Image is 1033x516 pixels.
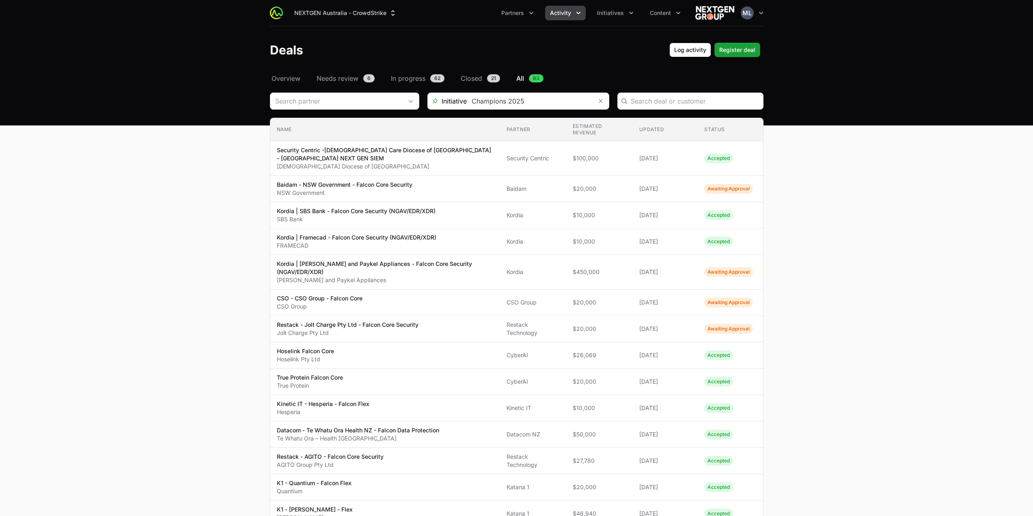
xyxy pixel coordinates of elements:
a: Overview [270,73,302,83]
p: True Protein [277,382,343,390]
div: Open [403,93,419,109]
p: Baidam - NSW Government - Falcon Core Security [277,181,412,189]
h1: Deals [270,43,303,57]
span: [DATE] [639,237,691,246]
button: Activity [545,6,586,20]
span: Katana 1 [507,483,560,491]
button: Partners [496,6,539,20]
button: Initiatives [592,6,638,20]
p: Quantium [277,487,352,495]
span: $20,000 [573,378,627,386]
p: Hoselink Pty Ltd [277,355,334,363]
span: Content [650,9,671,17]
p: [PERSON_NAME] and Paykel Appliances [277,276,494,284]
span: 83 [529,74,543,82]
span: Kordia [507,211,560,219]
span: [DATE] [639,185,691,193]
th: Name [270,118,500,141]
p: Restack - AGITO - Falcon Core Security [277,453,384,461]
p: Kinetic IT - Hesperia - Falcon Flex [277,400,369,408]
p: SBS Bank [277,215,436,223]
span: $10,000 [573,211,627,219]
span: [DATE] [639,298,691,307]
span: Kordia [507,268,560,276]
span: [DATE] [639,430,691,438]
img: NEXTGEN Australia [695,5,734,21]
span: [DATE] [639,211,691,219]
p: True Protein Falcon Core [277,374,343,382]
p: Te Whatu Ora – Health [GEOGRAPHIC_DATA] [277,434,439,443]
img: ActivitySource [270,6,283,19]
span: $20,000 [573,483,627,491]
span: $10,000 [573,404,627,412]
span: Datacom NZ [507,430,560,438]
span: [DATE] [639,404,691,412]
p: K1 - [PERSON_NAME] - Flex [277,505,353,514]
span: CyberAI [507,378,560,386]
button: Log activity [669,43,711,57]
span: 21 [487,74,500,82]
span: $20,000 [573,185,627,193]
span: $450,000 [573,268,627,276]
a: In progress62 [389,73,446,83]
span: [DATE] [639,483,691,491]
span: Kinetic IT [507,404,560,412]
span: 62 [430,74,444,82]
span: Overview [272,73,300,83]
span: Partners [501,9,524,17]
span: [DATE] [639,457,691,465]
span: [DATE] [639,154,691,162]
span: [DATE] [639,268,691,276]
p: Jolt Charge Pty Ltd [277,329,418,337]
p: CSO Group [277,302,362,311]
span: Activity [550,9,571,17]
button: NEXTGEN Australia - CrowdStrike [289,6,402,20]
span: Closed [461,73,482,83]
p: [DEMOGRAPHIC_DATA] Diocese of [GEOGRAPHIC_DATA] [277,162,494,171]
p: Restack - Jolt Charge Pty Ltd - Falcon Core Security [277,321,418,329]
div: Primary actions [669,43,760,57]
div: Supplier switch menu [289,6,402,20]
span: All [516,73,524,83]
span: Restack Technology [507,321,560,337]
a: All83 [515,73,545,83]
span: $20,000 [573,298,627,307]
input: Search deal or customer [631,96,758,106]
span: $100,000 [573,154,627,162]
p: K1 - Quantium - Falcon Flex [277,479,352,487]
p: Datacom - Te Whatu Ora Health NZ - Falcon Data Protection [277,426,439,434]
div: Partners menu [496,6,539,20]
button: Remove [593,93,609,109]
span: 6 [363,74,375,82]
span: Log activity [674,45,706,55]
span: Initiative [428,96,467,106]
p: AGITO Group Pty Ltd [277,461,384,469]
a: Needs review6 [315,73,376,83]
th: Status [698,118,763,141]
span: Security Centric [507,154,560,162]
p: Kordia | SBS Bank - Falcon Core Security (NGAV/EDR/XDR) [277,207,436,215]
span: $27,780 [573,457,627,465]
span: Baidam [507,185,560,193]
p: Kordia | Framecad - Falcon Core Security (NGAV/EDR/XDR) [277,233,436,242]
span: [DATE] [639,325,691,333]
span: Register deal [719,45,755,55]
nav: Deals navigation [270,73,763,83]
input: Search initiatives [467,93,593,109]
button: Register deal [714,43,760,57]
span: Restack Technology [507,453,560,469]
th: Partner [500,118,566,141]
span: Kordia [507,237,560,246]
p: Kordia | [PERSON_NAME] and Paykel Appliances - Falcon Core Security (NGAV/EDR/XDR) [277,260,494,276]
span: In progress [391,73,425,83]
p: Security Centric -[DEMOGRAPHIC_DATA] Care Diocese of [GEOGRAPHIC_DATA] - [GEOGRAPHIC_DATA] NEXT G... [277,146,494,162]
img: Mustafa Larki [741,6,754,19]
span: CyberAI [507,351,560,359]
a: Closed21 [459,73,502,83]
span: CSO Group [507,298,560,307]
div: Main navigation [283,6,686,20]
span: $50,000 [573,430,627,438]
th: Updated [633,118,698,141]
div: Activity menu [545,6,586,20]
button: Content [645,6,686,20]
